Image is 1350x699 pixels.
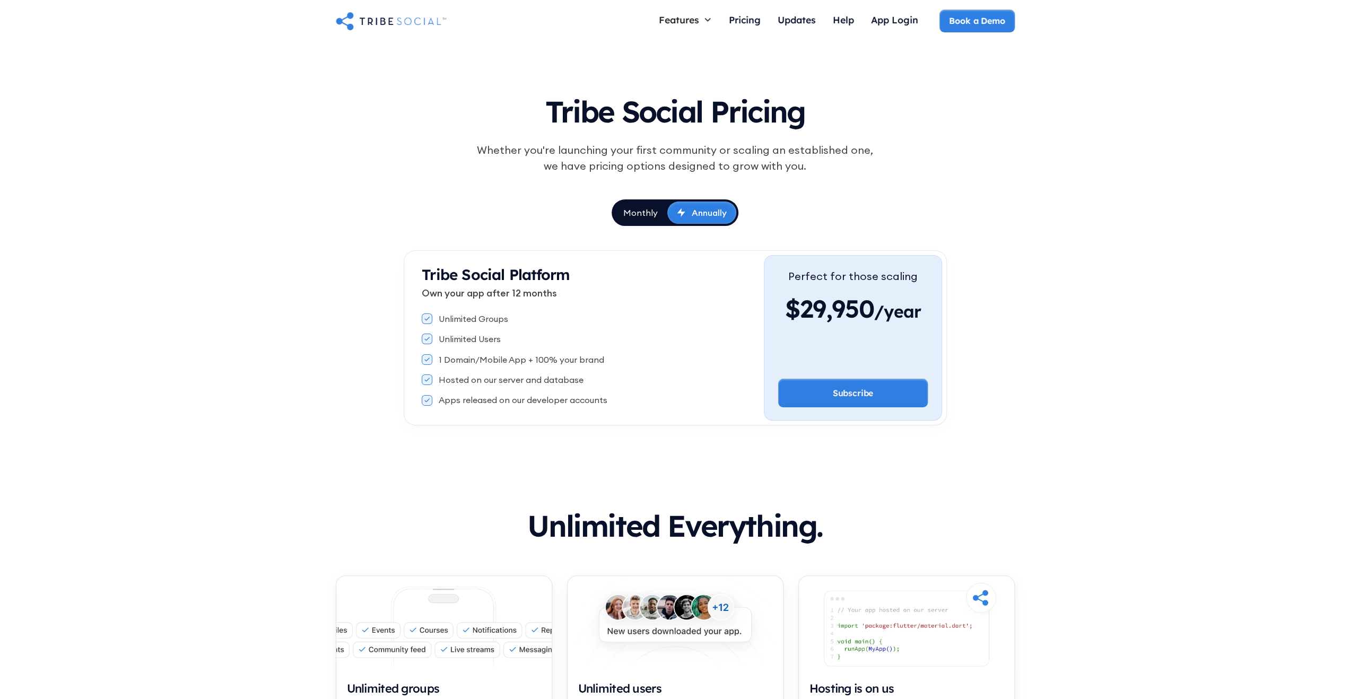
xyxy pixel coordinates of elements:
[785,293,921,325] div: $29,950
[729,14,761,25] div: Pricing
[336,10,446,31] a: home
[692,207,727,219] div: Annually
[659,14,699,25] div: Features
[785,268,921,284] div: Perfect for those scaling
[347,681,541,696] div: Unlimited groups
[439,374,583,386] div: Hosted on our server and database
[871,14,918,25] div: App Login
[863,10,927,32] a: App Login
[778,379,928,407] a: Subscribe
[439,354,604,365] div: 1 Domain/Mobile App + 100% your brand
[422,286,764,300] p: Own your app after 12 months
[833,14,854,25] div: Help
[439,394,607,406] div: Apps released on our developer accounts
[809,681,1004,696] div: Hosting is on us
[439,313,508,325] div: Unlimited Groups
[429,85,921,134] h1: Tribe Social Pricing
[778,14,816,25] div: Updates
[874,301,921,327] span: /year
[578,681,772,696] div: Unlimited users
[939,10,1014,32] a: Book a Demo
[422,265,570,284] strong: Tribe Social Platform
[720,10,769,32] a: Pricing
[650,10,720,30] div: Features
[824,10,863,32] a: Help
[769,10,824,32] a: Updates
[439,333,501,345] div: Unlimited Users
[336,510,1015,541] h2: Unlimited Everything.
[472,142,879,174] div: Whether you're launching your first community or scaling an established one, we have pricing opti...
[623,207,658,219] div: Monthly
